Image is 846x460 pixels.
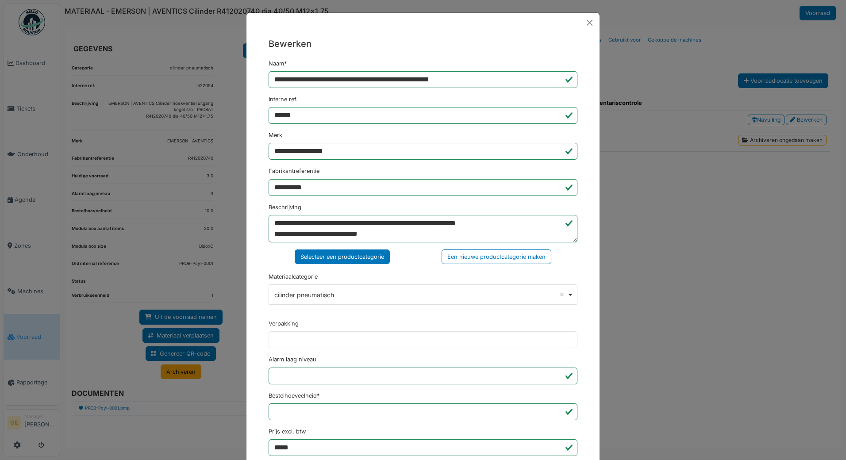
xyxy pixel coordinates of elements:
div: cilinder pneumatisch [274,290,567,299]
label: Materiaalcategorie [269,272,318,281]
button: Close [583,16,596,29]
label: Alarm laag niveau [269,355,316,364]
abbr: Verplicht [317,392,319,399]
label: Naam [269,59,287,68]
div: Selecteer een productcategorie [295,249,390,264]
button: Remove item: '883' [558,290,566,299]
label: Beschrijving [269,203,301,211]
h5: Bewerken [269,37,577,50]
label: Verpakking [269,319,299,328]
abbr: Verplicht [284,60,287,67]
label: Fabrikantreferentie [269,167,319,175]
label: Interne ref. [269,95,298,103]
div: Een nieuwe productcategorie maken [442,249,551,264]
label: Prijs excl. btw [269,427,306,436]
label: Merk [269,131,282,139]
label: Bestelhoeveelheid [269,391,319,400]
